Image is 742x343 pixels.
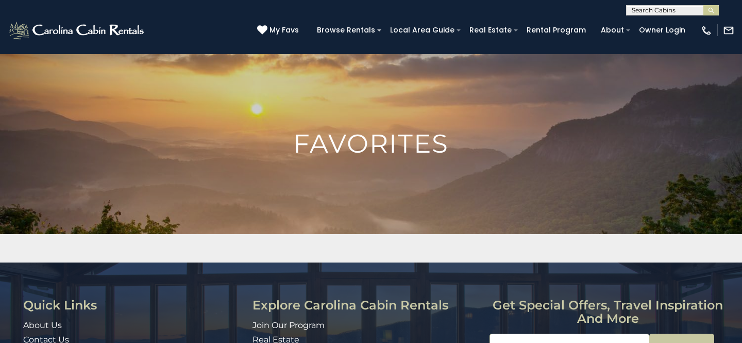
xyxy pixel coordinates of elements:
span: My Favs [269,25,299,36]
a: Browse Rentals [312,22,380,38]
a: Rental Program [521,22,591,38]
h3: Quick Links [23,299,245,312]
a: About Us [23,320,62,330]
h3: Explore Carolina Cabin Rentals [252,299,482,312]
h3: Get special offers, travel inspiration and more [490,299,727,326]
a: Join Our Program [252,320,325,330]
a: Real Estate [464,22,517,38]
a: About [596,22,629,38]
a: Owner Login [634,22,690,38]
img: White-1-2.png [8,20,147,41]
a: Local Area Guide [385,22,460,38]
img: mail-regular-white.png [723,25,734,36]
img: phone-regular-white.png [701,25,712,36]
a: My Favs [257,25,301,36]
